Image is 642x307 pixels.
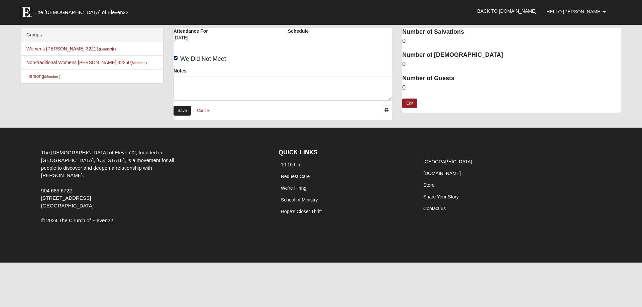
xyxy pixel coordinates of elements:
a: [DOMAIN_NAME] [423,171,461,176]
dd: 0 [402,37,621,46]
a: The [DEMOGRAPHIC_DATA] of Eleven22 [16,2,150,19]
h4: QUICK LINKS [279,149,411,156]
span: The [DEMOGRAPHIC_DATA] of Eleven22 [34,9,128,16]
small: (Member ) [44,74,60,79]
a: Print Attendance Roster [381,106,392,115]
dd: 0 [402,60,621,69]
label: Schedule [288,28,309,34]
a: Hello [PERSON_NAME] [541,3,611,20]
a: Contact us [423,206,446,211]
a: [GEOGRAPHIC_DATA] [423,159,472,164]
a: Cancel [193,106,214,116]
small: (Member ) [131,61,147,65]
img: Eleven22 logo [19,6,33,19]
a: Womens [PERSON_NAME] 32211(Leader) [26,46,116,51]
a: Edit [402,99,417,108]
a: Non-traditional Womens [PERSON_NAME] 32250(Member ) [26,60,147,65]
dd: 0 [402,84,621,92]
a: We're Hiring [281,185,306,191]
a: Save [174,106,191,116]
a: Hope's Closet Thrift [281,209,322,214]
div: The [DEMOGRAPHIC_DATA] of Eleven22, founded in [GEOGRAPHIC_DATA], [US_STATE], is a movement for a... [36,149,194,210]
span: Hello [PERSON_NAME] [546,9,602,14]
a: Store [423,182,434,188]
a: 10:10 Life [281,162,302,167]
small: (Leader ) [99,47,116,51]
div: Groups [21,28,163,42]
span: © 2024 The Church of Eleven22 [41,217,113,223]
a: Hersong(Member ) [26,73,60,79]
div: [DATE] [174,34,221,46]
a: Back to [DOMAIN_NAME] [472,3,541,19]
label: Notes [174,67,187,74]
span: [GEOGRAPHIC_DATA] [41,203,94,208]
dt: Number of [DEMOGRAPHIC_DATA] [402,51,621,59]
label: Attendance For [174,28,208,34]
a: Share Your Story [423,194,459,199]
a: Request Care [281,174,310,179]
dt: Number of Salvations [402,28,621,36]
dt: Number of Guests [402,74,621,83]
span: We Did Not Meet [180,55,226,62]
a: School of Ministry [281,197,318,202]
input: We Did Not Meet [174,56,178,60]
